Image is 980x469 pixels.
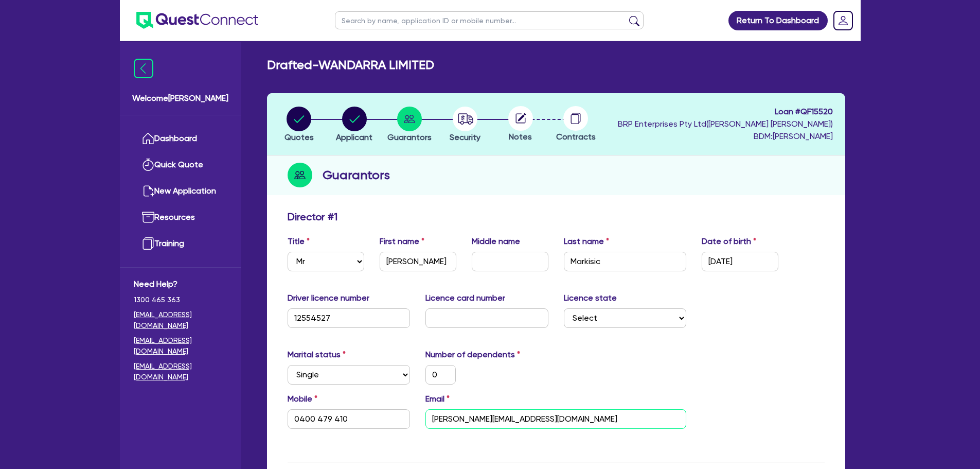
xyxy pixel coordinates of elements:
a: [EMAIL_ADDRESS][DOMAIN_NAME] [134,361,227,383]
h3: Director # 1 [288,211,337,223]
span: Welcome [PERSON_NAME] [132,92,228,105]
a: Resources [134,204,227,231]
button: Security [449,106,481,144]
label: Last name [564,235,609,248]
span: Loan # QF15520 [618,106,833,118]
button: Quotes [284,106,314,144]
h2: Drafted - WANDARRA LIMITED [267,58,434,73]
span: Applicant [336,132,372,142]
span: 1300 465 363 [134,294,227,305]
a: Dashboard [134,126,227,152]
label: Marital status [288,349,346,361]
a: New Application [134,178,227,204]
a: [EMAIL_ADDRESS][DOMAIN_NAME] [134,335,227,357]
label: Date of birth [702,235,756,248]
label: Licence state [564,292,617,304]
a: [EMAIL_ADDRESS][DOMAIN_NAME] [134,309,227,331]
img: quick-quote [142,159,154,171]
img: quest-connect-logo-blue [136,12,258,29]
span: Security [450,132,480,142]
span: BDM: [PERSON_NAME] [618,130,833,143]
label: First name [380,235,424,248]
input: DD / MM / YYYY [702,252,778,271]
img: step-icon [288,163,312,187]
button: Applicant [335,106,373,144]
label: Number of dependents [425,349,520,361]
label: Mobile [288,393,317,405]
span: BRP Enterprises Pty Ltd ( [PERSON_NAME] [PERSON_NAME] ) [618,119,833,129]
img: new-application [142,185,154,197]
img: training [142,237,154,250]
label: Licence card number [425,292,505,304]
span: Notes [509,132,532,142]
img: icon-menu-close [134,59,153,78]
span: Guarantors [387,132,432,142]
span: Quotes [284,132,314,142]
h2: Guarantors [323,166,390,184]
label: Driver licence number [288,292,369,304]
a: Quick Quote [134,152,227,178]
label: Title [288,235,310,248]
span: Need Help? [134,278,227,290]
span: Contracts [556,132,596,142]
a: Training [134,231,227,257]
button: Guarantors [387,106,432,144]
img: resources [142,211,154,223]
label: Middle name [472,235,520,248]
label: Email [425,393,450,405]
input: Search by name, application ID or mobile number... [335,11,644,29]
a: Return To Dashboard [728,11,828,30]
a: Dropdown toggle [830,7,857,34]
